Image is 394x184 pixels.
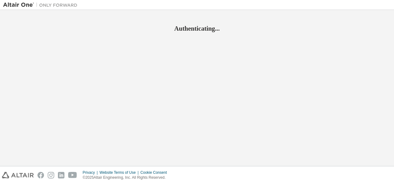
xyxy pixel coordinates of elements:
div: Website Terms of Use [99,170,140,175]
img: instagram.svg [48,172,54,178]
p: © 2025 Altair Engineering, Inc. All Rights Reserved. [83,175,171,180]
img: altair_logo.svg [2,172,34,178]
img: youtube.svg [68,172,77,178]
h2: Authenticating... [3,24,391,33]
img: linkedin.svg [58,172,64,178]
div: Privacy [83,170,99,175]
div: Cookie Consent [140,170,170,175]
img: facebook.svg [37,172,44,178]
img: Altair One [3,2,81,8]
